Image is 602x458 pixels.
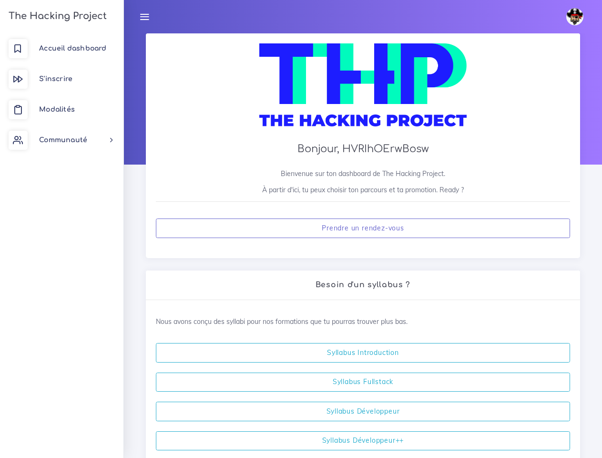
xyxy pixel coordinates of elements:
h3: Bonjour, HVRIhOErwBosw [156,143,570,155]
img: avatar [566,8,583,25]
a: Prendre un rendez-vous [156,219,570,238]
a: Syllabus Introduction [156,343,570,363]
span: Communauté [39,136,87,144]
p: Nous avons conçu des syllabi pour nos formations que tu pourras trouver plus bas. [156,317,570,326]
p: Bienvenue sur ton dashboard de The Hacking Project. [156,169,570,178]
img: logo [259,43,467,136]
h2: Besoin d'un syllabus ? [156,281,570,290]
span: Modalités [39,106,75,113]
a: Syllabus Développeur [156,402,570,421]
p: À partir d'ici, tu peux choisir ton parcours et ta promotion. Ready ? [156,185,570,195]
a: Syllabus Fullstack [156,373,570,392]
h3: The Hacking Project [6,11,107,21]
span: S'inscrire [39,75,72,83]
a: Syllabus Développeur++ [156,431,570,451]
span: Accueil dashboard [39,45,106,52]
